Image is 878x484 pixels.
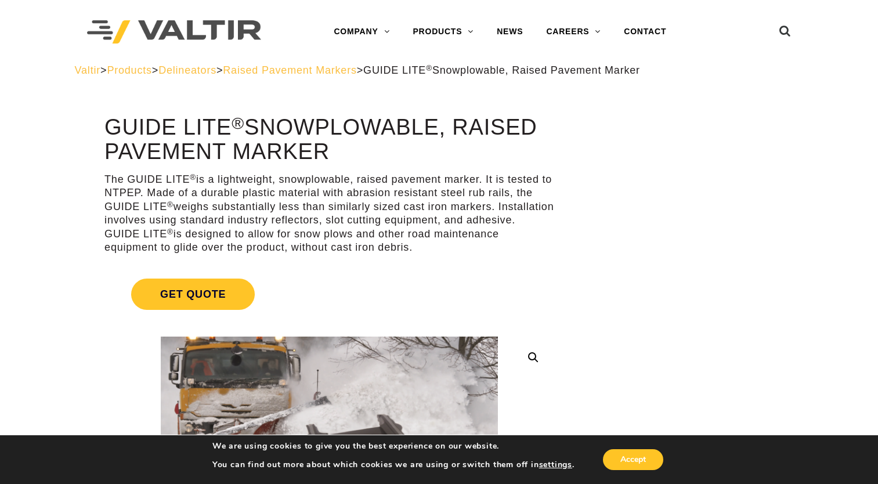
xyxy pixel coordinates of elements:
sup: ® [167,227,174,236]
a: CAREERS [534,20,612,44]
sup: ® [190,173,196,182]
p: The GUIDE LITE is a lightweight, snowplowable, raised pavement marker. It is tested to NTPEP. Mad... [104,173,554,254]
a: PRODUCTS [401,20,485,44]
p: We are using cookies to give you the best experience on our website. [212,441,575,452]
a: CONTACT [612,20,678,44]
sup: ® [232,114,244,132]
img: Valtir [87,20,261,44]
button: settings [539,460,572,470]
div: > > > > [75,64,804,77]
a: Get Quote [104,265,554,324]
sup: ® [167,200,174,209]
a: Products [107,64,151,76]
a: Delineators [158,64,216,76]
p: You can find out more about which cookies we are using or switch them off in . [212,460,575,470]
a: Valtir [75,64,100,76]
a: Raised Pavement Markers [223,64,356,76]
a: COMPANY [322,20,401,44]
span: Get Quote [131,279,255,310]
button: Accept [603,449,663,470]
h1: GUIDE LITE Snowplowable, Raised Pavement Marker [104,115,554,164]
span: GUIDE LITE Snowplowable, Raised Pavement Marker [363,64,640,76]
a: NEWS [485,20,534,44]
sup: ® [426,64,432,73]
